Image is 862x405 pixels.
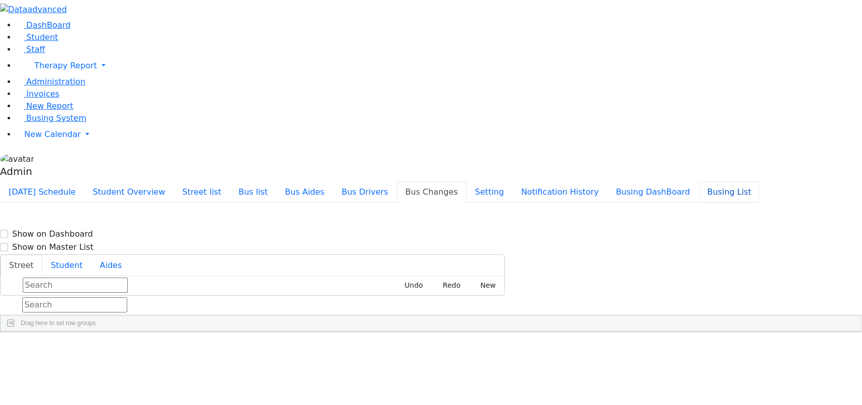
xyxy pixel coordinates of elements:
[26,32,58,42] span: Student
[16,56,862,76] a: Therapy Report
[16,44,45,54] a: Staff
[26,113,86,123] span: Busing System
[21,320,96,327] span: Drag here to set row groups
[174,182,230,203] button: Street list
[26,44,45,54] span: Staff
[393,278,428,293] button: Undo
[42,255,91,276] button: Student
[24,129,81,139] span: New Calendar
[1,276,504,295] div: Street
[16,20,71,30] a: DashBoard
[16,77,85,86] a: Administration
[276,182,333,203] button: Bus Aides
[16,124,862,145] a: New Calendar
[12,228,93,240] label: Show on Dashboard
[16,32,58,42] a: Student
[91,255,131,276] button: Aides
[26,101,73,111] span: New Report
[16,89,60,99] a: Invoices
[26,89,60,99] span: Invoices
[607,182,699,203] button: Busing DashBoard
[513,182,607,203] button: Notification History
[469,278,500,293] button: New
[84,182,174,203] button: Student Overview
[333,182,397,203] button: Bus Drivers
[16,113,86,123] a: Busing System
[26,77,85,86] span: Administration
[23,278,128,293] input: Search
[16,101,73,111] a: New Report
[12,241,93,253] label: Show on Master List
[230,182,276,203] button: Bus list
[22,297,127,312] input: Search
[397,182,467,203] button: Bus Changes
[432,278,465,293] button: Redo
[699,182,760,203] button: Busing List
[1,255,42,276] button: Street
[26,20,71,30] span: DashBoard
[34,61,97,70] span: Therapy Report
[467,182,513,203] button: Setting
